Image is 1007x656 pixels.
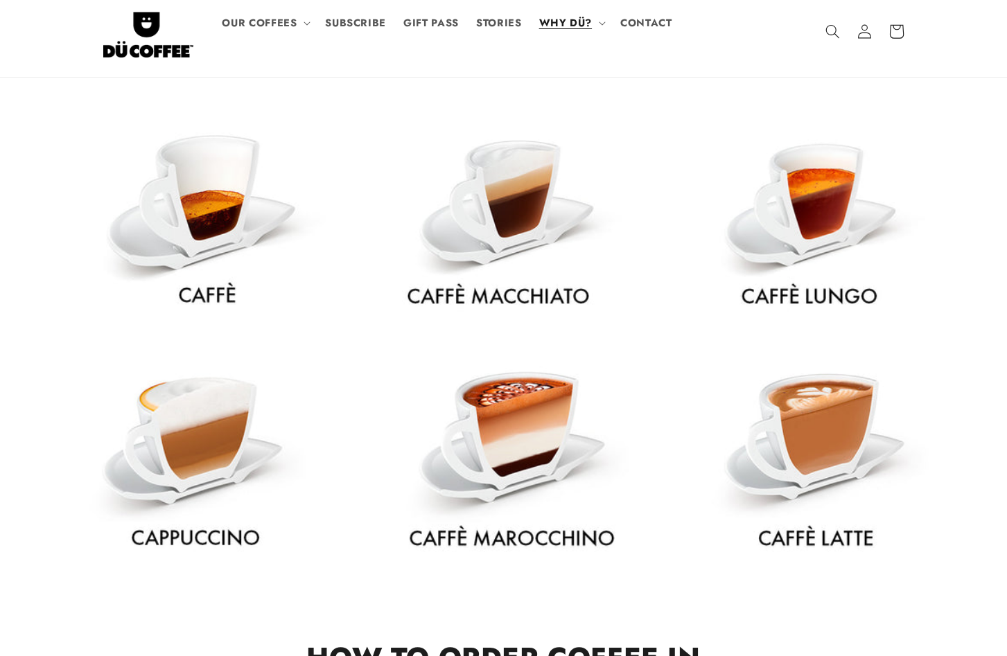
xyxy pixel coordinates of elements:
span: GIFT PASS [403,17,459,30]
a: SUBSCRIBE [317,8,395,38]
span: SUBSCRIBE [325,17,386,30]
a: STORIES [467,8,530,38]
a: CONTACT [611,8,681,38]
span: CONTACT [620,17,672,30]
img: Let's Dü Coffee together! Coffee beans roasted in the style of world cities, coffee subscriptions... [103,6,193,57]
span: STORIES [476,17,521,30]
span: OUR COFFEES [222,17,297,30]
summary: WHY DÜ? [530,8,611,38]
img: Let's Dü Coffee, Italian Style! Espresso, Caffè, Macchiato, Lungo, Coretto, Cappuccino, Mocha, Latte [30,78,977,603]
summary: OUR COFFEES [213,8,317,38]
a: GIFT PASS [395,8,468,38]
span: WHY DÜ? [539,17,592,30]
summary: Search [816,15,848,47]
